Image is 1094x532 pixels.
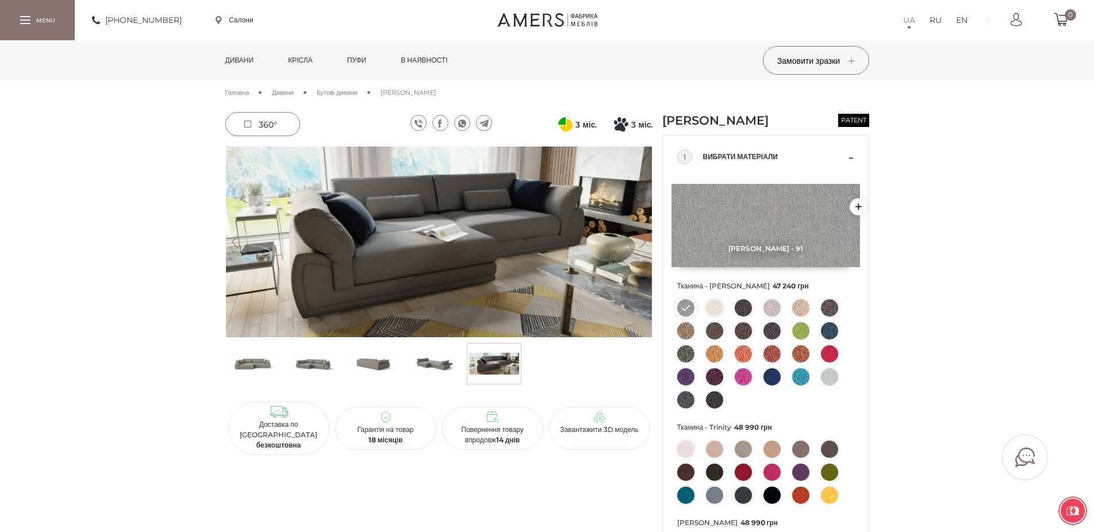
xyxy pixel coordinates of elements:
a: Дивани [272,87,294,98]
a: EN [956,13,968,27]
svg: Оплата частинами від ПриватБанку [558,117,573,132]
b: 14 днів [496,435,520,444]
span: 360° [259,119,277,130]
a: Крісла [279,40,321,80]
span: [PERSON_NAME] [677,515,854,530]
img: Etna - 91 [671,184,860,267]
a: 360° [225,112,300,136]
span: 3 міс. [631,118,652,132]
p: Доставка по [GEOGRAPHIC_DATA] [233,419,325,450]
img: Кутовий Диван ДЖЕММА s-3 [409,346,459,381]
a: Пуфи [339,40,375,80]
button: Next [633,236,653,248]
button: Замовити зразки [763,46,869,75]
h1: [PERSON_NAME] [662,112,794,129]
span: 48 990 грн [740,518,778,527]
img: Кутовий Диван ДЖЕММА s-0 [228,346,278,381]
span: Кутові дивани [317,88,358,97]
a: Салони [216,15,254,25]
span: patent [838,114,869,127]
a: Дивани [217,40,263,80]
a: Головна [225,87,249,98]
p: Повернення товару впродовж [447,425,539,445]
a: viber [410,115,427,131]
p: Гарантія на товар [340,425,432,445]
span: 47 240 грн [773,282,809,290]
span: [PERSON_NAME] - 91 [671,244,860,253]
b: безкоштовна [256,441,301,449]
a: в наявності [392,40,456,80]
svg: Покупка частинами від Монобанку [614,117,628,132]
button: Previous [225,236,245,248]
img: Кутовий Диван ДЖЕММА s-1 [288,346,338,381]
p: Завантажити 3D модель [554,425,646,435]
a: Кутові дивани [317,87,358,98]
span: Тканина - [PERSON_NAME] [677,279,854,294]
span: 0 [1065,9,1076,21]
a: [PHONE_NUMBER] [92,13,182,27]
div: 1 [677,149,692,164]
a: telegram [476,115,492,131]
span: Дивани [272,88,294,97]
a: UA [903,13,915,27]
img: Кутовий Диван ДЖЕММА s-2 [348,346,398,381]
a: facebook [432,115,448,131]
span: Тканина - Trinity [677,420,854,435]
a: whatsapp [454,115,470,131]
span: Вибрати матеріали [703,150,846,164]
a: RU [930,13,942,27]
span: Замовити зразки [777,56,854,66]
span: 3 міс. [575,118,597,132]
img: s_ [469,346,519,381]
span: 48 990 грн [734,423,772,431]
span: Головна [225,88,249,97]
b: 18 місяців [368,435,403,444]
